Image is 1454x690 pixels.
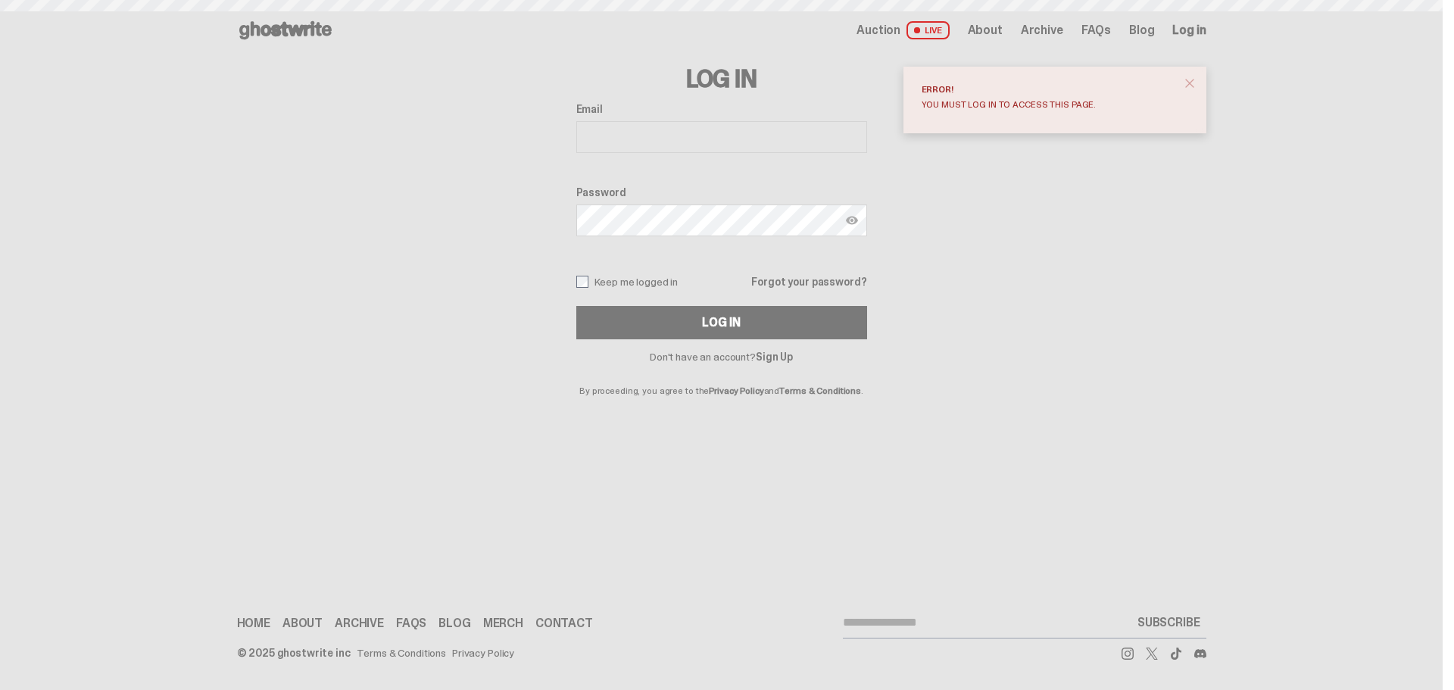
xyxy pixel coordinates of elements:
[237,617,270,629] a: Home
[452,648,514,658] a: Privacy Policy
[357,648,446,658] a: Terms & Conditions
[576,186,867,198] label: Password
[282,617,323,629] a: About
[576,362,867,395] p: By proceeding, you agree to the and .
[576,306,867,339] button: Log In
[702,317,740,329] div: Log In
[1129,24,1154,36] a: Blog
[1176,70,1203,97] button: close
[709,385,763,397] a: Privacy Policy
[483,617,523,629] a: Merch
[906,21,950,39] span: LIVE
[922,85,1176,94] div: Error!
[751,276,866,287] a: Forgot your password?
[576,276,679,288] label: Keep me logged in
[237,648,351,658] div: © 2025 ghostwrite inc
[535,617,593,629] a: Contact
[576,67,867,91] h3: Log In
[396,617,426,629] a: FAQs
[779,385,861,397] a: Terms & Conditions
[846,214,858,226] img: Show password
[922,100,1176,109] div: You must log in to access this page.
[1131,607,1206,638] button: SUBSCRIBE
[576,351,867,362] p: Don't have an account?
[1081,24,1111,36] a: FAQs
[1021,24,1063,36] a: Archive
[335,617,384,629] a: Archive
[438,617,470,629] a: Blog
[756,350,793,364] a: Sign Up
[1172,24,1206,36] a: Log in
[968,24,1003,36] a: About
[856,24,900,36] span: Auction
[576,276,588,288] input: Keep me logged in
[856,21,949,39] a: Auction LIVE
[576,103,867,115] label: Email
